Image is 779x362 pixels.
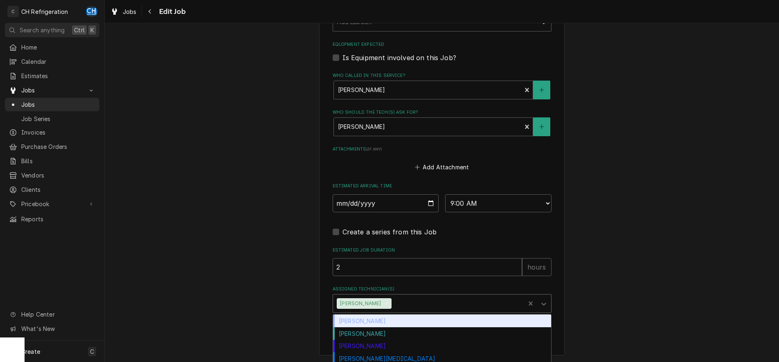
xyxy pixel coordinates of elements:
[5,69,99,83] a: Estimates
[5,169,99,182] a: Vendors
[21,200,83,208] span: Pricebook
[333,327,551,340] div: [PERSON_NAME]
[342,53,456,63] label: Is Equipment involved on this Job?
[21,7,68,16] div: CH Refrigeration
[20,26,65,34] span: Search anything
[157,6,186,17] span: Edit Job
[21,128,95,137] span: Invoices
[86,6,97,17] div: CH
[5,197,99,211] a: Go to Pricebook
[5,83,99,97] a: Go to Jobs
[21,43,95,52] span: Home
[5,55,99,68] a: Calendar
[21,142,95,151] span: Purchase Orders
[5,98,99,111] a: Jobs
[144,5,157,18] button: Navigate back
[5,112,99,126] a: Job Series
[539,87,544,93] svg: Create New Contact
[21,157,95,165] span: Bills
[5,40,99,54] a: Home
[5,140,99,153] a: Purchase Orders
[107,5,140,18] a: Jobs
[539,124,544,130] svg: Create New Contact
[445,194,552,212] select: Time Select
[21,171,95,180] span: Vendors
[5,126,99,139] a: Invoices
[21,100,95,109] span: Jobs
[5,212,99,226] a: Reports
[21,215,95,223] span: Reports
[333,41,552,62] div: Equipment Expected
[366,147,382,151] span: ( if any )
[333,183,552,212] div: Estimated Arrival Time
[5,308,99,321] a: Go to Help Center
[21,57,95,66] span: Calendar
[333,72,552,99] div: Who called in this service?
[333,247,552,276] div: Estimated Job Duration
[333,340,551,353] div: [PERSON_NAME]
[342,227,437,237] label: Create a series from this Job
[86,6,97,17] div: Chris Hiraga's Avatar
[21,324,95,333] span: What's New
[333,146,552,153] label: Attachments
[333,286,552,292] label: Assigned Technician(s)
[333,315,551,327] div: [PERSON_NAME]
[21,348,40,355] span: Create
[90,347,94,356] span: C
[413,162,471,173] button: Add Attachment
[5,322,99,335] a: Go to What's New
[533,117,550,136] button: Create New Contact
[333,146,552,173] div: Attachments
[21,185,95,194] span: Clients
[123,7,137,16] span: Jobs
[522,258,552,276] div: hours
[383,298,392,309] div: Remove Ruben Perez
[333,109,552,136] div: Who should the tech(s) ask for?
[333,286,552,313] div: Assigned Technician(s)
[21,115,95,123] span: Job Series
[21,310,95,319] span: Help Center
[21,86,83,94] span: Jobs
[5,183,99,196] a: Clients
[333,41,552,48] label: Equipment Expected
[533,81,550,99] button: Create New Contact
[5,154,99,168] a: Bills
[90,26,94,34] span: K
[333,72,552,79] label: Who called in this service?
[337,298,383,309] div: [PERSON_NAME]
[5,23,99,37] button: Search anythingCtrlK
[333,183,552,189] label: Estimated Arrival Time
[333,247,552,254] label: Estimated Job Duration
[333,109,552,116] label: Who should the tech(s) ask for?
[333,194,439,212] input: Date
[7,6,19,17] div: C
[21,72,95,80] span: Estimates
[74,26,85,34] span: Ctrl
